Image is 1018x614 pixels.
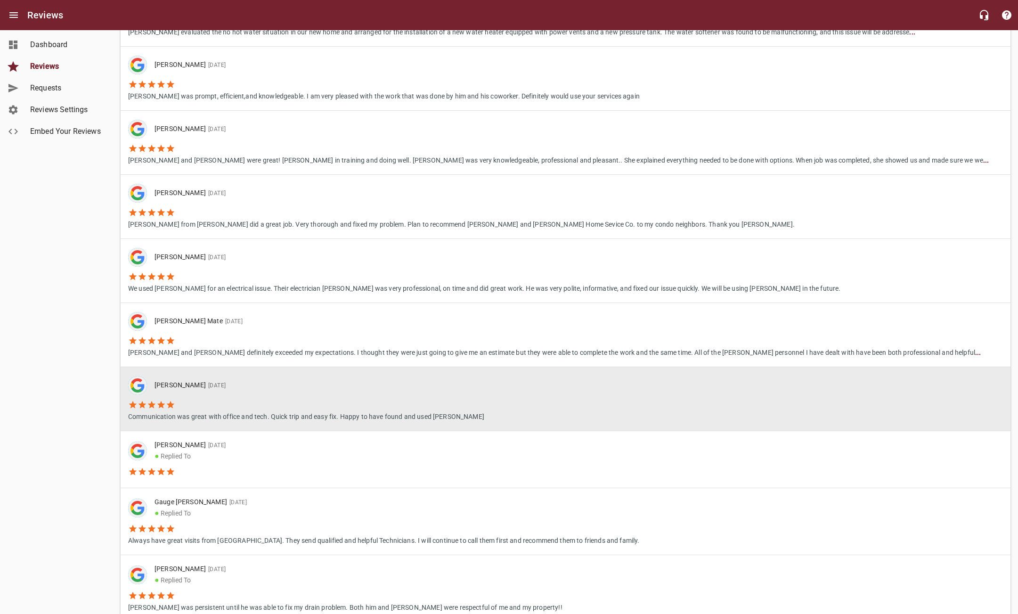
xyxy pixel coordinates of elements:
[128,184,147,203] div: Google
[206,126,226,132] span: [DATE]
[128,120,147,139] img: google-dark.png
[27,8,63,23] h6: Reviews
[128,281,841,294] p: We used [PERSON_NAME] for an electrical issue. Their electrician [PERSON_NAME] was very professio...
[121,111,1010,174] a: [PERSON_NAME][DATE][PERSON_NAME] and [PERSON_NAME] were great! [PERSON_NAME] in training and doin...
[128,442,147,460] img: google-dark.png
[155,316,974,327] p: [PERSON_NAME] Mate
[983,156,989,164] b: ...
[128,56,147,74] img: google-dark.png
[121,488,1010,555] a: Gauge [PERSON_NAME][DATE]●Replied ToAlways have great visits from [GEOGRAPHIC_DATA]. They send qu...
[155,60,632,70] p: [PERSON_NAME]
[155,574,555,586] p: Replied To
[155,188,787,198] p: [PERSON_NAME]
[30,82,102,94] span: Requests
[128,499,147,517] div: Google
[121,431,1010,488] a: [PERSON_NAME][DATE]●Replied To
[128,565,147,584] img: google-dark.png
[128,56,147,74] div: Google
[155,564,555,574] p: [PERSON_NAME]
[30,61,102,72] span: Reviews
[128,409,484,422] p: Communication was great with office and tech. Quick trip and easy fix. Happy to have found and us...
[128,312,147,331] img: google-dark.png
[223,318,243,325] span: [DATE]
[128,153,989,165] p: [PERSON_NAME] and [PERSON_NAME] were great! [PERSON_NAME] in training and doing well. [PERSON_NAM...
[128,499,147,517] img: google-dark.png
[128,120,147,139] div: Google
[975,349,981,356] b: ...
[128,376,147,395] img: google-dark.png
[128,312,147,331] div: Google
[227,499,247,506] span: [DATE]
[121,47,1010,110] a: [PERSON_NAME][DATE][PERSON_NAME] was prompt, efficient,and knowledgeable. I am very pleased with ...
[30,126,102,137] span: Embed Your Reviews
[206,62,226,68] span: [DATE]
[995,4,1018,26] button: Support Portal
[30,39,102,50] span: Dashboard
[155,380,477,391] p: [PERSON_NAME]
[128,184,147,203] img: google-dark.png
[128,217,795,229] p: [PERSON_NAME] from [PERSON_NAME] did a great job. Very thorough and fixed my problem. Plan to rec...
[155,440,226,450] p: [PERSON_NAME]
[121,175,1010,238] a: [PERSON_NAME][DATE][PERSON_NAME] from [PERSON_NAME] did a great job. Very thorough and fixed my p...
[155,451,159,460] span: ●
[973,4,995,26] button: Live Chat
[128,376,147,395] div: Google
[30,104,102,115] span: Reviews Settings
[128,89,640,101] p: [PERSON_NAME] was prompt, efficient,and knowledgeable. I am very pleased with the work that was d...
[206,190,226,196] span: [DATE]
[121,303,1010,367] a: [PERSON_NAME] Mate[DATE][PERSON_NAME] and [PERSON_NAME] definitely exceeded my expectations. I th...
[155,450,226,462] p: Replied To
[128,248,147,267] img: google-dark.png
[155,575,159,584] span: ●
[155,252,833,262] p: [PERSON_NAME]
[128,345,981,358] p: [PERSON_NAME] and [PERSON_NAME] definitely exceeded my expectations. I thought they were just goi...
[206,566,226,573] span: [DATE]
[128,442,147,460] div: Google
[128,533,640,546] p: Always have great visits from [GEOGRAPHIC_DATA]. They send qualified and helpful Technicians. I w...
[155,508,159,517] span: ●
[128,600,562,613] p: [PERSON_NAME] was persistent until he was able to fix my drain problem. Both him and [PERSON_NAME...
[206,382,226,389] span: [DATE]
[909,28,915,36] b: ...
[2,4,25,26] button: Open drawer
[155,124,981,134] p: [PERSON_NAME]
[128,248,147,267] div: Google
[128,25,915,37] p: [PERSON_NAME] evaluated the no hot water situation in our new home and arranged for the installat...
[155,497,632,508] p: Gauge [PERSON_NAME]
[121,239,1010,303] a: [PERSON_NAME][DATE]We used [PERSON_NAME] for an electrical issue. Their electrician [PERSON_NAME]...
[121,367,1010,431] a: [PERSON_NAME][DATE]Communication was great with office and tech. Quick trip and easy fix. Happy t...
[155,508,632,519] p: Replied To
[128,565,147,584] div: Google
[206,254,226,261] span: [DATE]
[206,442,226,449] span: [DATE]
